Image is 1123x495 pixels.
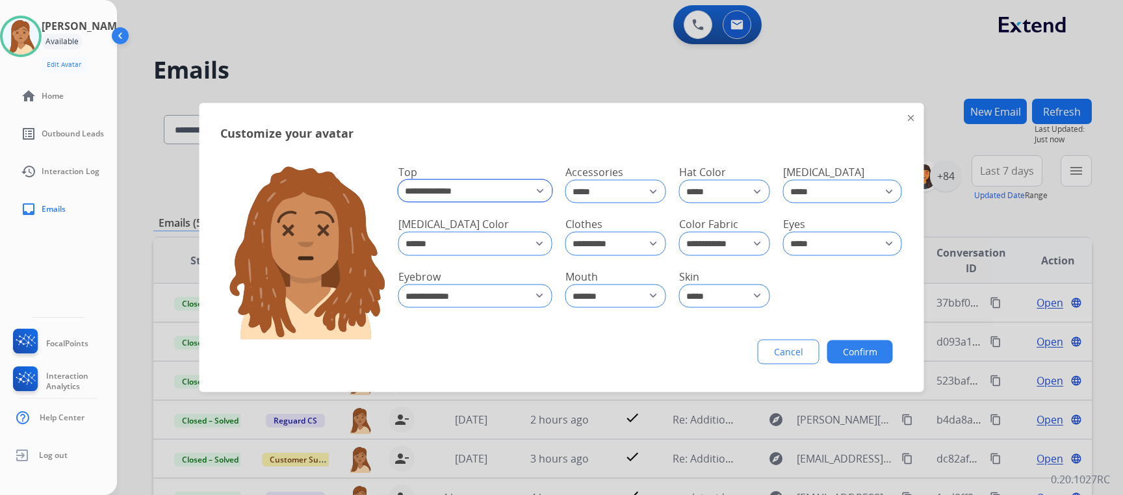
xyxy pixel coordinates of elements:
span: Eyes [783,217,805,231]
span: Log out [39,450,68,461]
mat-icon: history [21,164,36,179]
span: Top [398,165,417,179]
span: FocalPoints [46,338,88,349]
mat-icon: inbox [21,201,36,217]
span: Color Fabric [679,217,738,231]
span: Interaction Log [42,166,99,177]
img: avatar [3,18,39,55]
span: Clothes [565,217,602,231]
span: Outbound Leads [42,129,104,139]
span: Help Center [40,412,84,423]
span: Emails [42,204,66,214]
span: Home [42,91,64,101]
span: Customize your avatar [220,124,354,142]
span: Eyebrow [398,269,441,283]
button: Confirm [827,340,893,364]
mat-icon: list_alt [21,126,36,142]
span: Hat Color [679,165,726,179]
span: Accessories [565,165,623,179]
span: Interaction Analytics [46,371,117,392]
p: 0.20.1027RC [1051,472,1110,487]
button: Cancel [758,340,820,364]
span: [MEDICAL_DATA] [783,165,864,179]
a: Interaction Analytics [10,366,117,396]
mat-icon: home [21,88,36,104]
h3: [PERSON_NAME] [42,18,126,34]
span: Mouth [565,269,598,283]
span: Skin [679,269,699,283]
a: FocalPoints [10,329,88,359]
div: Available [42,34,83,49]
img: close-button [908,115,914,121]
button: Edit Avatar [42,57,86,72]
span: [MEDICAL_DATA] Color [398,217,509,231]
